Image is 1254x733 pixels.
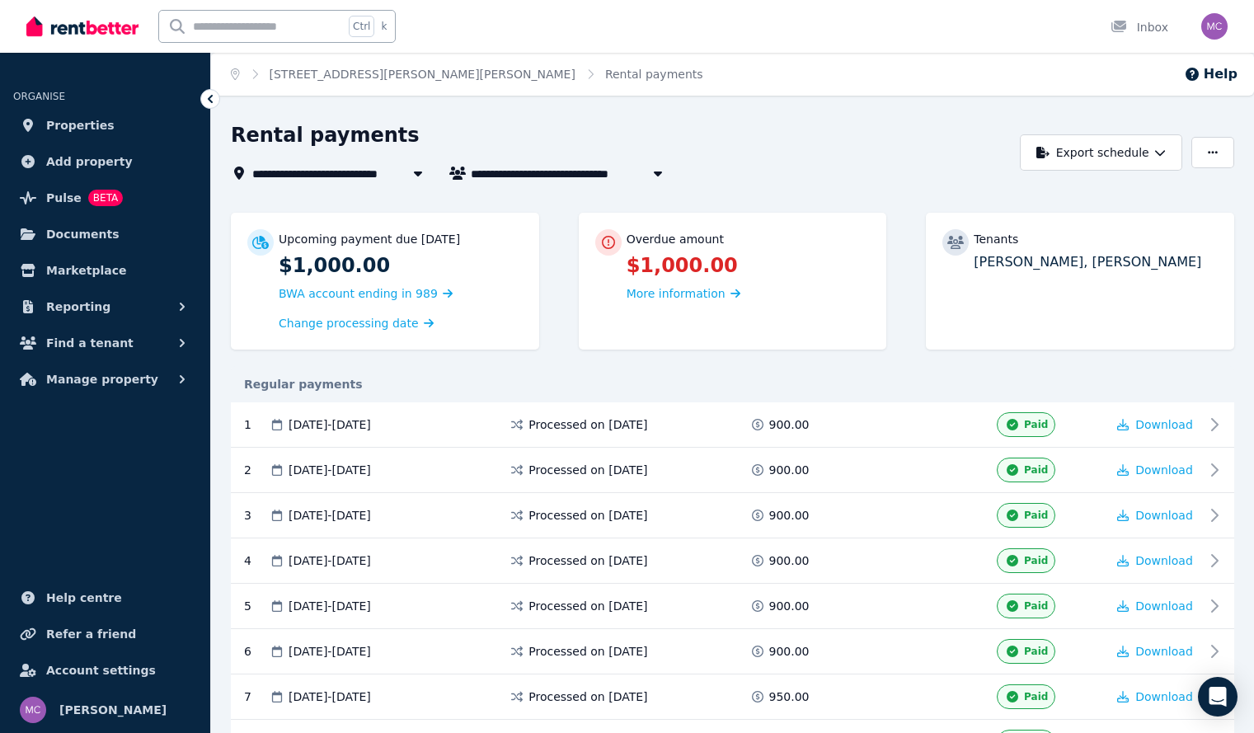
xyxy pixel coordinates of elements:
span: Processed on [DATE] [528,598,647,614]
span: [DATE] - [DATE] [289,598,371,614]
span: Documents [46,224,120,244]
a: PulseBETA [13,181,197,214]
span: 900.00 [769,462,810,478]
span: Paid [1024,554,1048,567]
a: Add property [13,145,197,178]
span: Paid [1024,690,1048,703]
a: Help centre [13,581,197,614]
button: Find a tenant [13,327,197,359]
span: k [381,20,387,33]
span: Marketplace [46,261,126,280]
button: Download [1117,598,1193,614]
img: Matthew Clarke [20,697,46,723]
span: Properties [46,115,115,135]
a: Marketplace [13,254,197,287]
button: Download [1117,507,1193,524]
div: 1 [244,412,269,437]
span: Paid [1024,645,1048,658]
p: [PERSON_NAME], [PERSON_NAME] [974,252,1218,272]
button: Help [1184,64,1238,84]
p: $1,000.00 [627,252,871,279]
span: Download [1135,645,1193,658]
button: Download [1117,552,1193,569]
span: Paid [1024,418,1048,431]
a: Refer a friend [13,618,197,651]
span: Paid [1024,509,1048,522]
span: Manage property [46,369,158,389]
a: Account settings [13,654,197,687]
span: Ctrl [349,16,374,37]
p: $1,000.00 [279,252,523,279]
nav: Breadcrumb [211,53,723,96]
div: 5 [244,594,269,618]
button: Download [1117,688,1193,705]
span: Reporting [46,297,110,317]
span: Processed on [DATE] [528,552,647,569]
div: Open Intercom Messenger [1198,677,1238,717]
span: 900.00 [769,643,810,660]
img: Matthew Clarke [1201,13,1228,40]
span: Download [1135,554,1193,567]
span: Rental payments [605,66,703,82]
span: Download [1135,509,1193,522]
span: [DATE] - [DATE] [289,643,371,660]
div: 7 [244,684,269,709]
button: Reporting [13,290,197,323]
a: Change processing date [279,315,434,331]
div: Inbox [1111,19,1168,35]
span: Add property [46,152,133,172]
span: BETA [88,190,123,206]
button: Download [1117,462,1193,478]
span: [DATE] - [DATE] [289,462,371,478]
a: Documents [13,218,197,251]
button: Download [1117,643,1193,660]
span: Processed on [DATE] [528,688,647,705]
span: Account settings [46,660,156,680]
p: Upcoming payment due [DATE] [279,231,460,247]
span: Processed on [DATE] [528,507,647,524]
h1: Rental payments [231,122,420,148]
span: 900.00 [769,598,810,614]
span: Processed on [DATE] [528,416,647,433]
span: Paid [1024,463,1048,477]
div: 2 [244,458,269,482]
span: [DATE] - [DATE] [289,416,371,433]
span: Processed on [DATE] [528,462,647,478]
span: Paid [1024,599,1048,613]
span: Processed on [DATE] [528,643,647,660]
span: Download [1135,463,1193,477]
span: [PERSON_NAME] [59,700,167,720]
div: 4 [244,548,269,573]
div: 3 [244,503,269,528]
span: Download [1135,599,1193,613]
p: Tenants [974,231,1018,247]
span: Download [1135,690,1193,703]
span: Pulse [46,188,82,208]
span: 900.00 [769,416,810,433]
span: [DATE] - [DATE] [289,552,371,569]
span: More information [627,287,726,300]
button: Export schedule [1020,134,1182,171]
a: Properties [13,109,197,142]
a: [STREET_ADDRESS][PERSON_NAME][PERSON_NAME] [270,68,575,81]
span: 900.00 [769,507,810,524]
button: Download [1117,416,1193,433]
span: Download [1135,418,1193,431]
span: 900.00 [769,552,810,569]
span: 950.00 [769,688,810,705]
span: BWA account ending in 989 [279,287,438,300]
span: Help centre [46,588,122,608]
div: 6 [244,639,269,664]
button: Manage property [13,363,197,396]
span: [DATE] - [DATE] [289,688,371,705]
img: RentBetter [26,14,139,39]
span: Change processing date [279,315,419,331]
span: ORGANISE [13,91,65,102]
span: Refer a friend [46,624,136,644]
p: Overdue amount [627,231,724,247]
span: [DATE] - [DATE] [289,507,371,524]
div: Regular payments [231,376,1234,392]
span: Find a tenant [46,333,134,353]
